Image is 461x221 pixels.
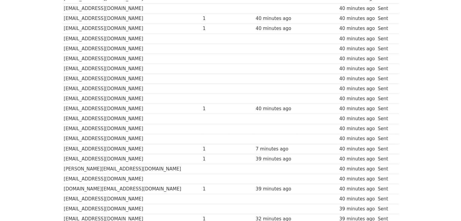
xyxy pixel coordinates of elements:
[376,14,396,24] td: Sent
[62,194,201,204] td: [EMAIL_ADDRESS][DOMAIN_NAME]
[376,164,396,174] td: Sent
[256,15,295,22] div: 40 minutes ago
[376,54,396,64] td: Sent
[203,156,227,163] div: 1
[376,154,396,164] td: Sent
[256,25,295,32] div: 40 minutes ago
[376,144,396,154] td: Sent
[376,204,396,214] td: Sent
[62,184,201,194] td: [DOMAIN_NAME][EMAIL_ADDRESS][DOMAIN_NAME]
[376,34,396,44] td: Sent
[376,134,396,144] td: Sent
[62,124,201,134] td: [EMAIL_ADDRESS][DOMAIN_NAME]
[339,25,375,32] div: 40 minutes ago
[62,84,201,94] td: [EMAIL_ADDRESS][DOMAIN_NAME]
[62,34,201,44] td: [EMAIL_ADDRESS][DOMAIN_NAME]
[376,194,396,204] td: Sent
[62,174,201,184] td: [EMAIL_ADDRESS][DOMAIN_NAME]
[339,95,375,102] div: 40 minutes ago
[376,44,396,54] td: Sent
[62,144,201,154] td: [EMAIL_ADDRESS][DOMAIN_NAME]
[339,186,375,193] div: 40 minutes ago
[62,114,201,124] td: [EMAIL_ADDRESS][DOMAIN_NAME]
[256,156,295,163] div: 39 minutes ago
[203,15,227,22] div: 1
[339,65,375,72] div: 40 minutes ago
[376,24,396,34] td: Sent
[376,184,396,194] td: Sent
[256,146,295,153] div: 7 minutes ago
[339,166,375,173] div: 40 minutes ago
[376,74,396,84] td: Sent
[376,84,396,94] td: Sent
[256,186,295,193] div: 39 minutes ago
[376,114,396,124] td: Sent
[62,4,201,14] td: [EMAIL_ADDRESS][DOMAIN_NAME]
[376,124,396,134] td: Sent
[62,24,201,34] td: [EMAIL_ADDRESS][DOMAIN_NAME]
[376,64,396,74] td: Sent
[339,55,375,62] div: 40 minutes ago
[376,104,396,114] td: Sent
[62,44,201,54] td: [EMAIL_ADDRESS][DOMAIN_NAME]
[62,64,201,74] td: [EMAIL_ADDRESS][DOMAIN_NAME]
[62,134,201,144] td: [EMAIL_ADDRESS][DOMAIN_NAME]
[339,5,375,12] div: 40 minutes ago
[376,174,396,184] td: Sent
[62,154,201,164] td: [EMAIL_ADDRESS][DOMAIN_NAME]
[339,196,375,203] div: 40 minutes ago
[339,125,375,132] div: 40 minutes ago
[203,105,227,112] div: 1
[62,164,201,174] td: [PERSON_NAME][EMAIL_ADDRESS][DOMAIN_NAME]
[339,206,375,213] div: 39 minutes ago
[62,204,201,214] td: [EMAIL_ADDRESS][DOMAIN_NAME]
[339,85,375,92] div: 40 minutes ago
[339,135,375,142] div: 40 minutes ago
[339,45,375,52] div: 40 minutes ago
[376,4,396,14] td: Sent
[62,104,201,114] td: [EMAIL_ADDRESS][DOMAIN_NAME]
[339,105,375,112] div: 40 minutes ago
[339,115,375,122] div: 40 minutes ago
[62,14,201,24] td: [EMAIL_ADDRESS][DOMAIN_NAME]
[203,186,227,193] div: 1
[431,192,461,221] iframe: Chat Widget
[339,156,375,163] div: 40 minutes ago
[339,75,375,82] div: 40 minutes ago
[339,176,375,183] div: 40 minutes ago
[203,146,227,153] div: 1
[256,105,295,112] div: 40 minutes ago
[339,35,375,42] div: 40 minutes ago
[62,94,201,104] td: [EMAIL_ADDRESS][DOMAIN_NAME]
[339,15,375,22] div: 40 minutes ago
[62,74,201,84] td: [EMAIL_ADDRESS][DOMAIN_NAME]
[203,25,227,32] div: 1
[339,146,375,153] div: 40 minutes ago
[62,54,201,64] td: [EMAIL_ADDRESS][DOMAIN_NAME]
[376,94,396,104] td: Sent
